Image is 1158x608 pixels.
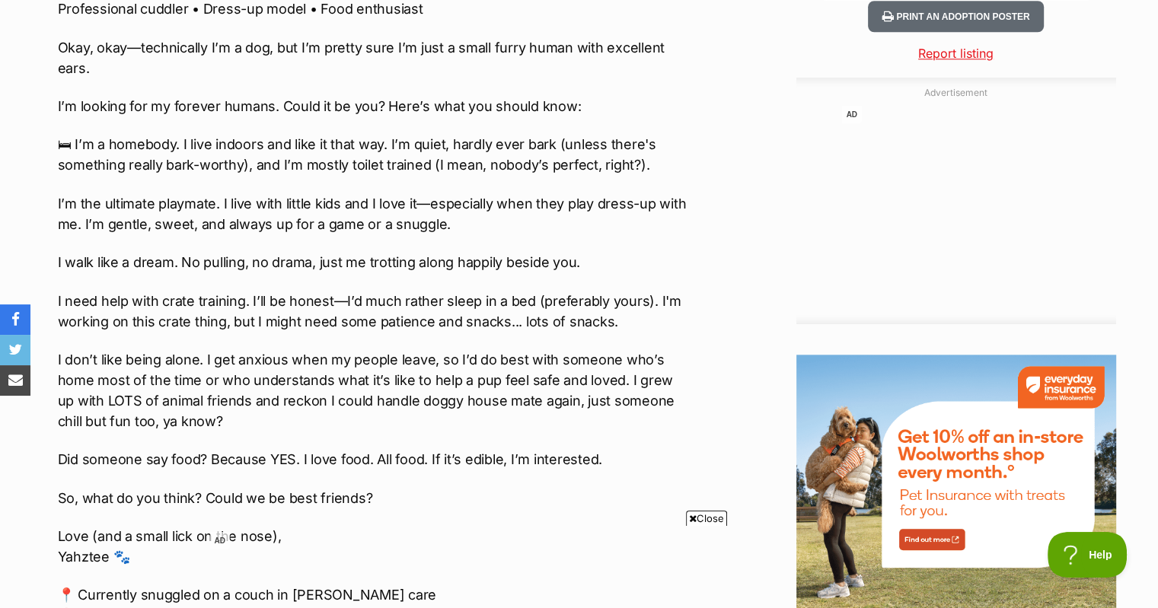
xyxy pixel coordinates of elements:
p: I’m the ultimate playmate. I live with little kids and I love it—especially when they play dress-... [58,193,687,234]
span: Close [686,511,727,526]
iframe: Advertisement [210,532,949,600]
button: Print an adoption poster [868,1,1043,32]
span: AD [210,532,230,549]
p: Love (and a small lick on the nose), Yahztee 🐾 [58,526,687,567]
div: Advertisement [796,78,1116,324]
p: Okay, okay—technically I’m a dog, but I’m pretty sure I’m just a small furry human with excellent... [58,37,687,78]
p: I need help with crate training. I’ll be honest—I’d much rather sleep in a bed (preferably yours)... [58,291,687,332]
iframe: Help Scout Beacon - Open [1048,532,1128,578]
p: So, what do you think? Could we be best friends? [58,488,687,508]
a: Report listing [796,44,1116,62]
p: I walk like a dream. No pulling, no drama, just me trotting along happily beside you. [58,252,687,272]
p: I’m looking for my forever humans. Could it be you? Here’s what you should know: [58,96,687,116]
iframe: Advertisement [842,106,1070,309]
span: AD [842,106,862,123]
p: I don’t like being alone. I get anxious when my people leave, so I’d do best with someone who’s h... [58,349,687,431]
p: Did someone say food? Because YES. I love food. All food. If it’s edible, I’m interested. [58,449,687,470]
p: 🛏 I’m a homebody. I live indoors and like it that way. I’m quiet, hardly ever bark (unless there'... [58,134,687,175]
